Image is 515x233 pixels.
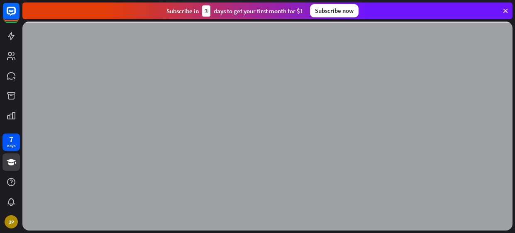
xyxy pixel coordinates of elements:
[5,215,18,228] div: BP
[310,4,359,17] div: Subscribe now
[7,143,15,149] div: days
[202,5,210,17] div: 3
[166,5,303,17] div: Subscribe in days to get your first month for $1
[2,133,20,151] a: 7 days
[9,136,13,143] div: 7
